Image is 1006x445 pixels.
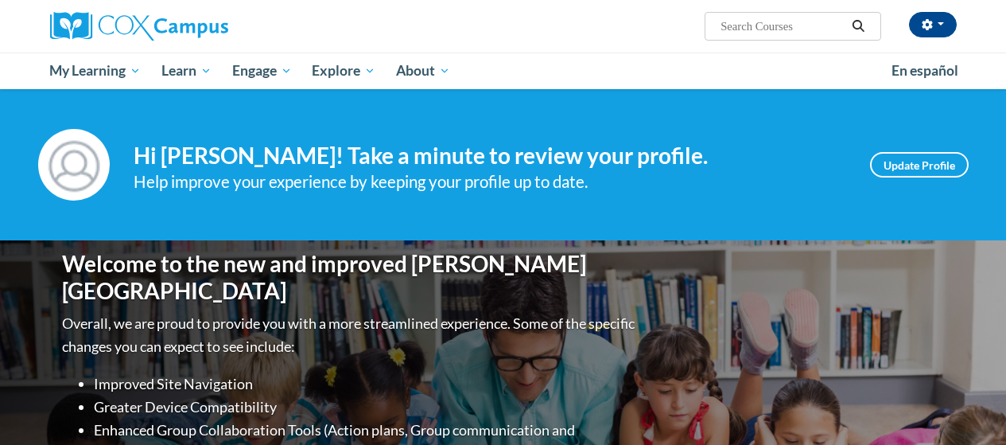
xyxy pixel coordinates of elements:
[386,53,460,89] a: About
[396,61,450,80] span: About
[94,373,639,396] li: Improved Site Navigation
[38,129,110,201] img: Profile Image
[881,54,969,88] a: En español
[232,61,292,80] span: Engage
[161,61,212,80] span: Learn
[38,53,969,89] div: Main menu
[134,169,846,195] div: Help improve your experience by keeping your profile up to date.
[62,251,639,304] h1: Welcome to the new and improved [PERSON_NAME][GEOGRAPHIC_DATA]
[50,12,336,41] a: Cox Campus
[909,12,957,37] button: Account Settings
[50,12,228,41] img: Cox Campus
[312,61,375,80] span: Explore
[870,152,969,178] a: Update Profile
[40,53,152,89] a: My Learning
[846,17,870,36] button: Search
[942,381,993,432] iframe: Button to launch messaging window
[222,53,302,89] a: Engage
[719,17,846,36] input: Search Courses
[134,142,846,170] h4: Hi [PERSON_NAME]! Take a minute to review your profile.
[94,396,639,419] li: Greater Device Compatibility
[151,53,222,89] a: Learn
[891,62,958,79] span: En español
[301,53,386,89] a: Explore
[62,312,639,358] p: Overall, we are proud to provide you with a more streamlined experience. Some of the specific cha...
[49,61,141,80] span: My Learning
